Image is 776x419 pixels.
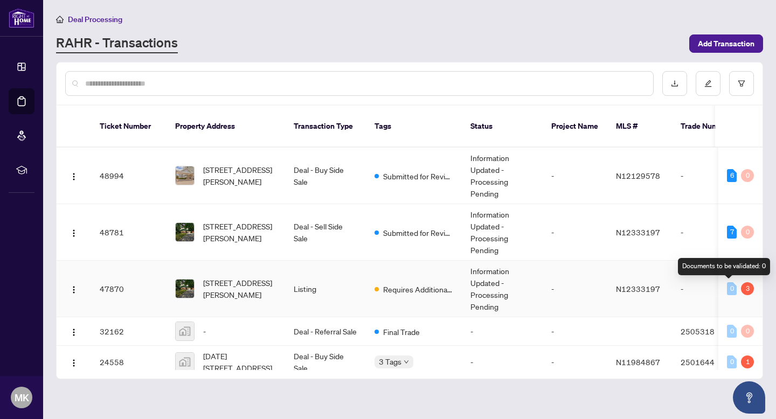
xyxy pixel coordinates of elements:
button: Logo [65,167,82,184]
td: Deal - Buy Side Sale [285,148,366,204]
span: filter [738,80,745,87]
button: Add Transaction [689,34,763,53]
span: Submitted for Review [383,227,453,239]
span: edit [704,80,712,87]
img: thumbnail-img [176,322,194,340]
button: Logo [65,323,82,340]
span: - [203,325,206,337]
span: down [404,359,409,365]
div: 7 [727,226,737,239]
th: Project Name [543,106,607,148]
span: MK [15,390,29,405]
span: Add Transaction [698,35,754,52]
td: - [672,204,747,261]
th: Status [462,106,543,148]
span: N12333197 [616,284,660,294]
button: filter [729,71,754,96]
td: 48994 [91,148,167,204]
th: MLS # [607,106,672,148]
span: N11984867 [616,357,660,367]
button: Logo [65,353,82,371]
div: 0 [727,355,737,368]
img: thumbnail-img [176,280,194,298]
td: Listing [285,261,366,317]
span: Submitted for Review [383,170,453,182]
img: Logo [70,285,78,294]
img: logo [9,8,34,28]
th: Trade Number [672,106,747,148]
td: - [543,346,607,379]
td: Information Updated - Processing Pending [462,261,543,317]
th: Ticket Number [91,106,167,148]
span: [STREET_ADDRESS][PERSON_NAME] [203,220,276,244]
td: Information Updated - Processing Pending [462,148,543,204]
div: 3 [741,282,754,295]
td: Deal - Referral Sale [285,317,366,346]
span: Deal Processing [68,15,122,24]
button: Logo [65,280,82,297]
td: - [462,346,543,379]
th: Transaction Type [285,106,366,148]
span: [STREET_ADDRESS][PERSON_NAME] [203,164,276,187]
td: Information Updated - Processing Pending [462,204,543,261]
div: 0 [741,325,754,338]
button: Open asap [733,381,765,414]
span: [STREET_ADDRESS][PERSON_NAME] [203,277,276,301]
td: 47870 [91,261,167,317]
span: [DATE][STREET_ADDRESS] [203,350,276,374]
td: - [543,317,607,346]
span: home [56,16,64,23]
span: N12129578 [616,171,660,180]
img: Logo [70,328,78,337]
div: 1 [741,355,754,368]
img: Logo [70,359,78,367]
td: - [672,261,747,317]
span: N12333197 [616,227,660,237]
td: - [462,317,543,346]
th: Property Address [167,106,285,148]
div: 0 [727,282,737,295]
img: thumbnail-img [176,166,194,185]
span: Requires Additional Docs [383,283,453,295]
td: - [543,261,607,317]
td: - [672,148,747,204]
td: 32162 [91,317,167,346]
img: Logo [70,172,78,181]
div: 0 [741,169,754,182]
img: thumbnail-img [176,223,194,241]
td: 24558 [91,346,167,379]
td: - [543,204,607,261]
td: 48781 [91,204,167,261]
a: RAHR - Transactions [56,34,178,53]
img: Logo [70,229,78,238]
td: 2501644 [672,346,747,379]
div: Documents to be validated: 0 [678,258,770,275]
button: Logo [65,224,82,241]
button: download [662,71,687,96]
th: Tags [366,106,462,148]
div: 6 [727,169,737,182]
div: 0 [727,325,737,338]
td: Deal - Sell Side Sale [285,204,366,261]
div: 0 [741,226,754,239]
button: edit [696,71,720,96]
td: 2505318 [672,317,747,346]
span: 3 Tags [379,355,401,368]
td: Deal - Buy Side Sale [285,346,366,379]
img: thumbnail-img [176,353,194,371]
td: - [543,148,607,204]
span: Final Trade [383,326,420,338]
span: download [671,80,678,87]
